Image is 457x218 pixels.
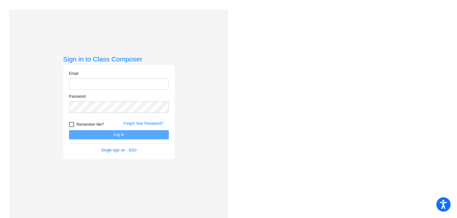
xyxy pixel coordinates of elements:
[77,121,104,128] span: Remember Me?
[63,55,175,63] h3: Sign in to Class Composer
[124,121,163,126] a: Forgot Your Password?
[69,130,169,139] button: Log In
[69,71,79,76] label: Email
[101,148,136,152] a: Single sign on - SSO
[69,94,86,99] label: Password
